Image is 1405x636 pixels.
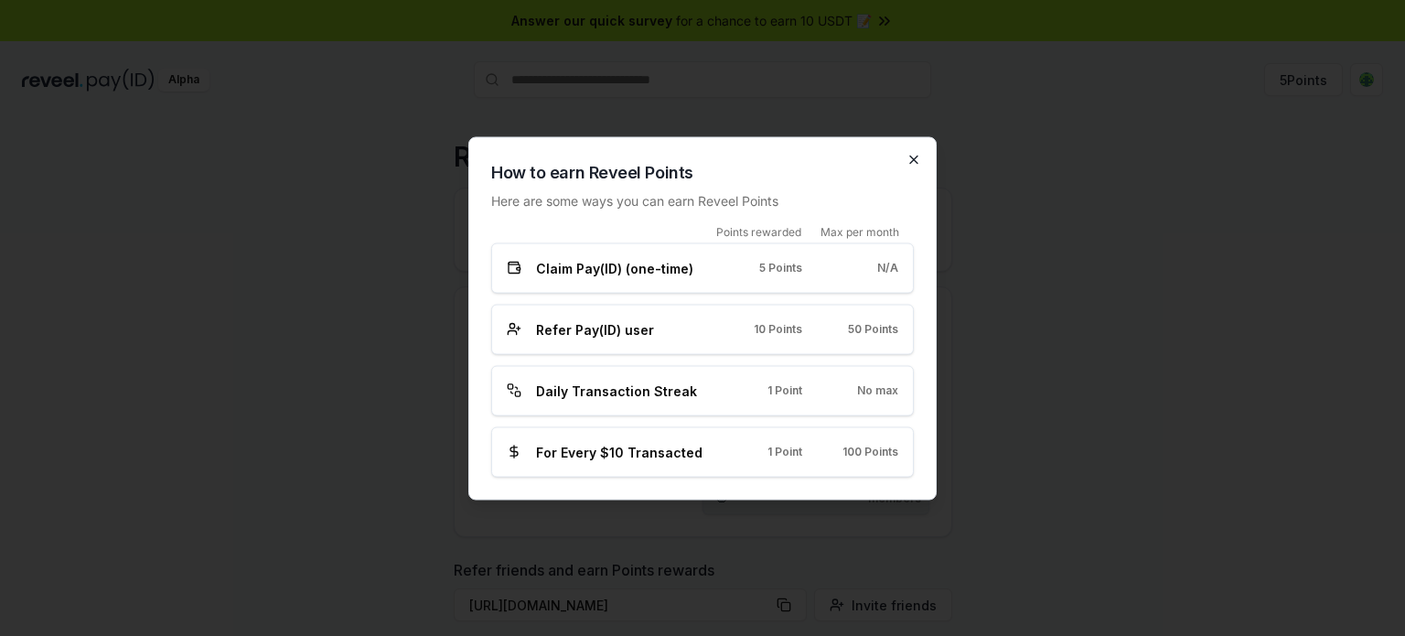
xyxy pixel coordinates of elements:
[820,224,899,239] span: Max per month
[767,445,802,459] span: 1 Point
[842,445,898,459] span: 100 Points
[536,381,697,400] span: Daily Transaction Streak
[491,159,914,185] h2: How to earn Reveel Points
[716,224,801,239] span: Points rewarded
[491,190,914,210] p: Here are some ways you can earn Reveel Points
[536,258,693,277] span: Claim Pay(ID) (one-time)
[536,442,702,461] span: For Every $10 Transacted
[536,319,654,339] span: Refer Pay(ID) user
[754,322,802,337] span: 10 Points
[877,261,898,275] span: N/A
[848,322,898,337] span: 50 Points
[759,261,802,275] span: 5 Points
[767,383,802,398] span: 1 Point
[857,383,898,398] span: No max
